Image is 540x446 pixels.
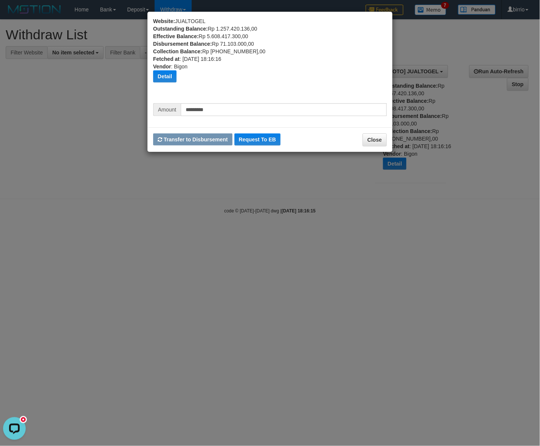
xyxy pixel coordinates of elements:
[153,103,181,116] span: Amount
[153,26,208,32] b: Outstanding Balance:
[20,2,27,9] div: new message indicator
[153,33,199,39] b: Effective Balance:
[153,56,180,62] b: Fetched at
[153,41,212,47] b: Disbursement Balance:
[234,133,281,146] button: Request To EB
[153,70,177,82] button: Detail
[153,18,175,24] b: Website:
[153,63,171,70] b: Vendor
[153,133,233,146] button: Transfer to Disbursement
[363,133,387,146] button: Close
[153,17,387,103] div: JUALTOGEL Rp 1.257.420.136,00 Rp 5.608.417.300,00 Rp 71.103.000,00 Rp [PHONE_NUMBER],00 : [DATE] ...
[3,3,26,26] button: Open LiveChat chat widget
[153,48,202,54] b: Collection Balance:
